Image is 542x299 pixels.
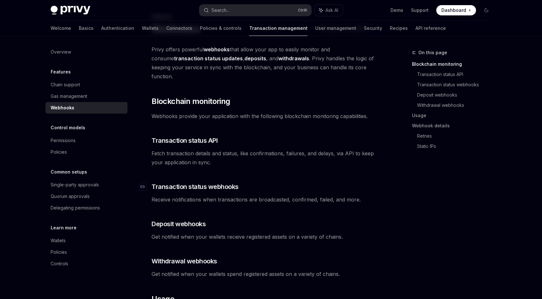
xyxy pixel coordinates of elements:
a: Permissions [45,135,127,146]
div: Overview [51,48,71,56]
a: Delegating permissions [45,202,127,214]
strong: webhooks [204,46,230,53]
a: Demo [390,7,403,13]
button: Toggle dark mode [481,5,491,15]
a: Welcome [51,21,71,36]
a: Dashboard [436,5,476,15]
a: Chain support [45,79,127,90]
a: Gas management [45,90,127,102]
a: Support [411,7,429,13]
span: Deposit webhooks [152,219,206,228]
div: Delegating permissions [51,204,100,212]
span: Ask AI [325,7,338,13]
span: Privy offers powerful that allow your app to easily monitor and consume , , and . Privy handles t... [152,45,382,81]
a: Transaction management [249,21,308,36]
a: Deposit webhooks [417,90,497,100]
span: On this page [418,49,447,56]
a: Quorum approvals [45,191,127,202]
a: Transaction status webhooks [417,80,497,90]
a: Overview [45,46,127,58]
a: Policies [45,246,127,258]
h5: Common setups [51,168,87,176]
button: Search...CtrlK [199,4,311,16]
a: Blockchain monitoring [412,59,497,69]
a: Transaction status API [417,69,497,80]
a: Policies & controls [200,21,242,36]
span: Get notified when your wallets spend registered assets on a variety of chains. [152,269,382,278]
a: Navigate to header [139,182,152,191]
a: Retries [417,131,497,141]
a: Basics [79,21,94,36]
div: Search... [211,6,229,14]
span: Transaction status API [152,136,218,145]
span: Transaction status webhooks [152,182,239,191]
a: Connectors [166,21,192,36]
a: Recipes [390,21,408,36]
span: Fetch transaction details and status, like confirmations, failures, and delays, via API to keep y... [152,149,382,167]
div: Gas management [51,92,87,100]
strong: deposits [244,55,266,62]
div: Quorum approvals [51,192,90,200]
a: API reference [415,21,446,36]
h5: Learn more [51,224,77,232]
div: Chain support [51,81,80,89]
a: Wallets [45,235,127,246]
span: Receive notifications when transactions are broadcasted, confirmed, failed, and more. [152,195,382,204]
a: Single-party approvals [45,179,127,191]
a: Withdrawal webhooks [417,100,497,110]
a: Usage [412,110,497,121]
span: Webhooks provide your application with the following blockchain monitoring capabilities. [152,112,382,121]
img: dark logo [51,6,90,15]
div: Single-party approvals [51,181,99,189]
h5: Control models [51,124,85,132]
span: Get notified when your wallets receive registered assets on a variety of chains. [152,232,382,241]
a: Security [364,21,382,36]
span: Withdrawal webhooks [152,257,217,266]
div: Policies [51,248,67,256]
a: Authentication [101,21,134,36]
a: Wallets [142,21,159,36]
a: Webhook details [412,121,497,131]
div: Policies [51,148,67,156]
div: Permissions [51,137,76,144]
span: Dashboard [441,7,466,13]
div: Wallets [51,237,66,244]
a: User management [315,21,356,36]
span: Ctrl K [298,8,308,13]
div: Controls [51,260,68,268]
a: Webhooks [45,102,127,114]
a: Policies [45,146,127,158]
a: Static IPs [417,141,497,151]
strong: transaction status updates [174,55,243,62]
button: Ask AI [315,4,343,16]
div: Webhooks [51,104,74,112]
span: Blockchain monitoring [152,96,230,107]
strong: withdrawals [278,55,309,62]
h5: Features [51,68,71,76]
a: Controls [45,258,127,269]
